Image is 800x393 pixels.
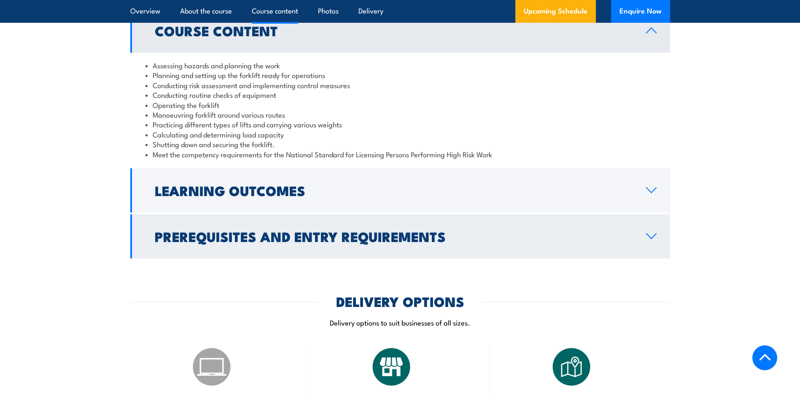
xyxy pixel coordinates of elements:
[155,184,633,196] h2: Learning Outcomes
[155,230,633,242] h2: Prerequisites and Entry Requirements
[145,100,655,110] li: Operating the forklift
[145,149,655,159] li: Meet the competency requirements for the National Standard for Licensing Persons Performing High ...
[145,110,655,119] li: Manoeuvring forklift around various routes
[130,214,670,258] a: Prerequisites and Entry Requirements
[130,168,670,213] a: Learning Outcomes
[145,139,655,149] li: Shutting down and securing the forklift.
[145,129,655,139] li: Calculating and determining load capacity
[130,318,670,327] p: Delivery options to suit businesses of all sizes.
[145,70,655,80] li: Planning and setting up the forklift ready for operations
[130,8,670,53] a: Course Content
[145,80,655,90] li: Conducting risk assessment and implementing control measures
[336,295,464,307] h2: DELIVERY OPTIONS
[145,119,655,129] li: Practicing different types of lifts and carrying various weights
[145,60,655,70] li: Assessing hazards and planning the work
[155,24,633,36] h2: Course Content
[145,90,655,100] li: Conducting routine checks of equipment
